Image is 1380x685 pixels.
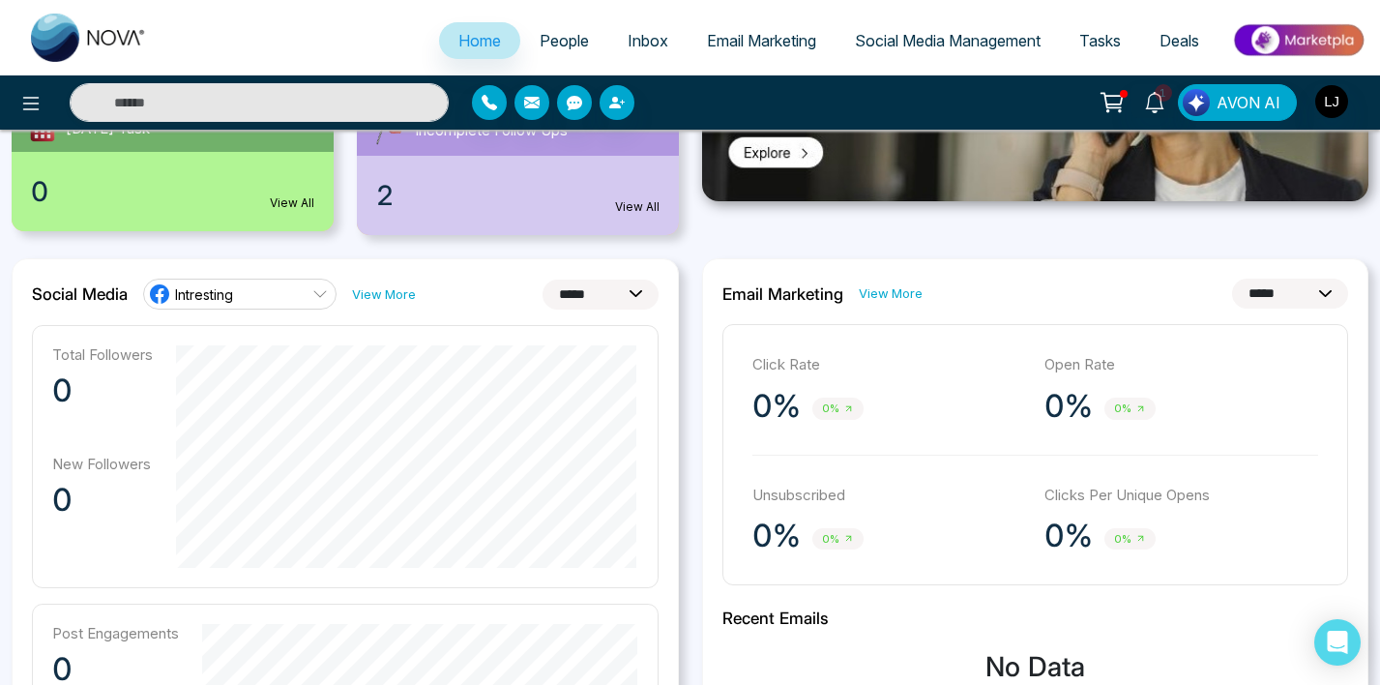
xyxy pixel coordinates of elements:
[1044,517,1093,555] p: 0%
[1079,31,1121,50] span: Tasks
[1183,89,1210,116] img: Lead Flow
[1314,619,1361,666] div: Open Intercom Messenger
[415,120,568,142] span: Incomplete Follow Ups
[1315,85,1348,118] img: User Avatar
[52,345,153,364] p: Total Followers
[372,113,407,148] img: followUps.svg
[1217,91,1280,114] span: AVON AI
[52,372,153,410] p: 0
[1044,387,1093,426] p: 0%
[458,31,501,50] span: Home
[1044,485,1318,507] p: Clicks Per Unique Opens
[688,22,836,59] a: Email Marketing
[439,22,520,59] a: Home
[520,22,608,59] a: People
[812,528,864,551] span: 0%
[376,175,394,216] span: 2
[52,455,153,473] p: New Followers
[707,31,816,50] span: Email Marketing
[540,31,589,50] span: People
[31,171,48,212] span: 0
[722,651,1349,684] h3: No Data
[615,198,660,216] a: View All
[1228,18,1368,62] img: Market-place.gif
[52,481,153,520] p: 0
[722,284,843,304] h2: Email Marketing
[1104,398,1156,420] span: 0%
[855,31,1041,50] span: Social Media Management
[752,354,1026,376] p: Click Rate
[1140,22,1219,59] a: Deals
[1104,528,1156,551] span: 0%
[1060,22,1140,59] a: Tasks
[1160,31,1199,50] span: Deals
[1131,84,1178,118] a: 1
[175,285,233,304] span: Intresting
[270,194,314,212] a: View All
[345,105,690,235] a: Incomplete Follow Ups2View All
[752,387,801,426] p: 0%
[752,517,801,555] p: 0%
[836,22,1060,59] a: Social Media Management
[608,22,688,59] a: Inbox
[1044,354,1318,376] p: Open Rate
[812,398,864,420] span: 0%
[752,485,1026,507] p: Unsubscribed
[352,285,416,304] a: View More
[32,284,128,304] h2: Social Media
[52,624,179,642] p: Post Engagements
[628,31,668,50] span: Inbox
[31,14,147,62] img: Nova CRM Logo
[1155,84,1172,102] span: 1
[722,609,1349,628] h2: Recent Emails
[859,284,923,303] a: View More
[1178,84,1297,121] button: AVON AI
